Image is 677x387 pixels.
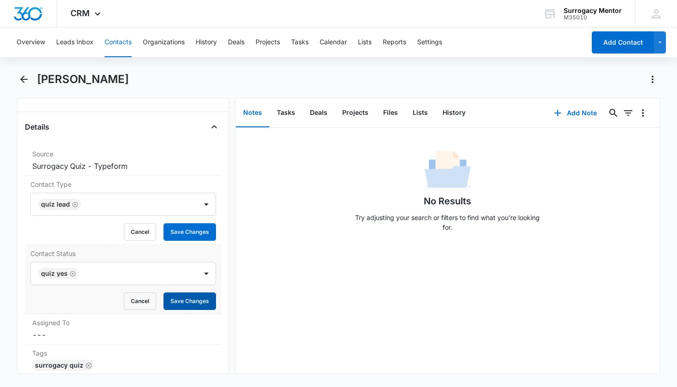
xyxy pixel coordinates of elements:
button: Save Changes [163,223,216,241]
button: Cancel [124,223,156,241]
button: Cancel [124,292,156,310]
button: Add Note [545,102,606,124]
button: Back [17,72,31,87]
button: Add Contact [592,31,654,54]
button: Settings [417,28,442,57]
div: account name [564,7,622,14]
button: Tasks [291,28,309,57]
button: Filters [621,106,636,120]
button: Leads Inbox [56,28,93,57]
button: History [196,28,217,57]
button: Overview [17,28,45,57]
button: Reports [383,28,406,57]
div: SourceSurrogacy Quiz - Typeform [25,145,222,176]
button: Calendar [320,28,347,57]
div: Remove Quiz Lead [70,201,78,208]
label: Tags [32,348,215,358]
label: Contact Status [30,249,216,258]
span: CRM [70,8,90,18]
button: Contacts [105,28,132,57]
button: Close [207,119,222,134]
dd: Surrogacy Quiz - Typeform [32,161,215,172]
div: Surrogacy Quiz [32,360,94,371]
dd: --- [32,329,215,340]
button: Organizations [143,28,185,57]
p: Try adjusting your search or filters to find what you’re looking for. [351,213,544,232]
button: Deals [303,99,335,127]
button: Tasks [269,99,303,127]
button: Lists [358,28,372,57]
button: Projects [256,28,280,57]
div: Quiz Yes [41,270,68,277]
div: TagsSurrogacy QuizRemove [25,345,222,379]
button: Actions [645,72,660,87]
button: Overflow Menu [636,106,650,120]
button: Save Changes [163,292,216,310]
div: Quiz Lead [41,201,70,208]
h1: No Results [424,194,471,208]
button: Remove [85,362,92,369]
button: Deals [228,28,245,57]
img: No Data [425,148,471,194]
div: Assigned To--- [25,314,222,345]
label: Assigned To [32,318,215,327]
div: account id [564,14,622,21]
button: History [435,99,473,127]
button: Search... [606,106,621,120]
h4: Details [25,121,49,132]
label: Source [32,149,215,159]
div: Remove Quiz Yes [68,270,76,277]
button: Lists [405,99,435,127]
h1: [PERSON_NAME] [37,72,129,86]
button: Notes [236,99,269,127]
button: Files [376,99,405,127]
label: Contact Type [30,179,216,189]
button: Projects [335,99,376,127]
